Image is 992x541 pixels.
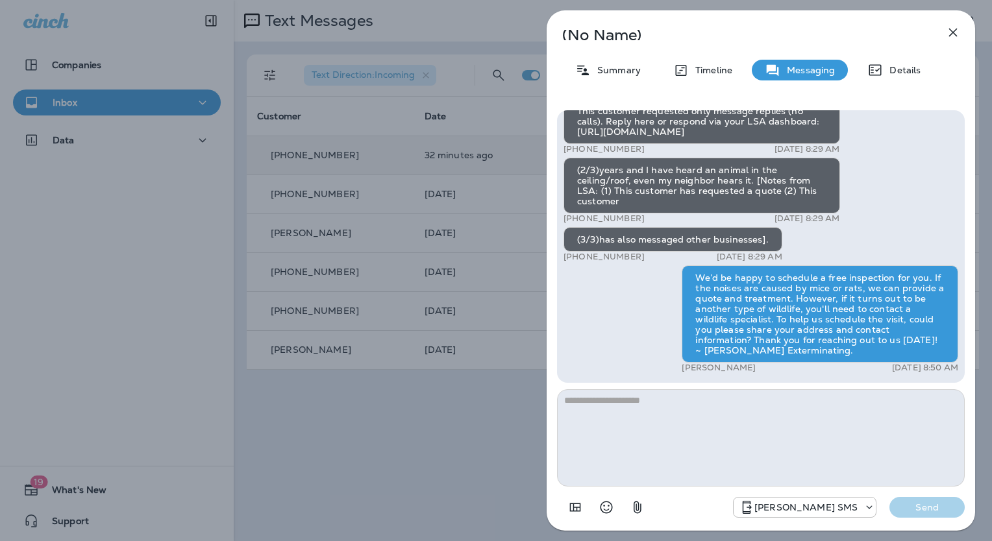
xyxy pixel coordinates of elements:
p: [DATE] 8:50 AM [892,363,958,373]
p: Details [883,65,921,75]
button: Select an emoji [593,494,619,520]
p: Summary [591,65,641,75]
div: (3/3)has also messaged other businesses]. [564,227,782,252]
div: This customer requested only message replies (no calls). Reply here or respond via your LSA dashb... [564,99,840,144]
p: Timeline [689,65,732,75]
p: (No Name) [562,30,917,40]
button: Add in a premade template [562,494,588,520]
p: [PHONE_NUMBER] [564,213,645,224]
p: [DATE] 8:29 AM [775,213,840,224]
p: [PHONE_NUMBER] [564,144,645,154]
p: [PHONE_NUMBER] [564,252,645,262]
div: (2/3)years and I have heard an animal in the ceiling/roof, even my neighbor hears it. [Notes from... [564,158,840,213]
p: [DATE] 8:29 AM [717,252,782,262]
div: +1 (757) 760-3335 [734,499,876,515]
p: [PERSON_NAME] [682,363,756,373]
p: [PERSON_NAME] SMS [754,502,858,512]
div: We’d be happy to schedule a free inspection for you. If the noises are caused by mice or rats, we... [682,265,958,363]
p: [DATE] 8:29 AM [775,144,840,154]
p: Messaging [780,65,835,75]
